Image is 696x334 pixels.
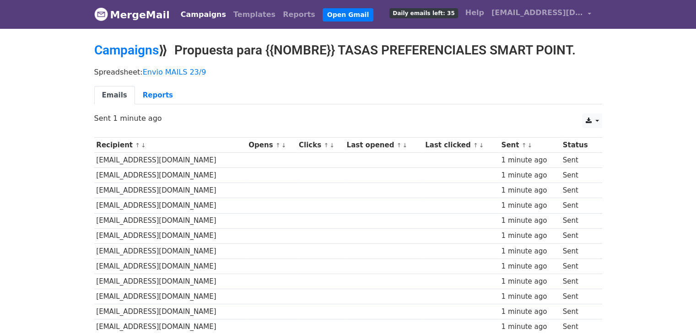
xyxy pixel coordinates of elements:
td: Sent [561,243,597,259]
td: Sent [561,183,597,198]
div: 1 minute ago [501,291,558,302]
a: Campaigns [94,43,159,58]
div: Widget de chat [650,290,696,334]
td: [EMAIL_ADDRESS][DOMAIN_NAME] [94,153,247,168]
td: Sent [561,274,597,289]
td: Sent [561,259,597,274]
a: ↑ [473,142,478,149]
a: ↓ [281,142,286,149]
a: Reports [135,86,181,105]
th: Recipient [94,138,247,153]
th: Clicks [297,138,345,153]
div: 1 minute ago [501,246,558,257]
div: 1 minute ago [501,276,558,287]
a: Daily emails left: 35 [386,4,461,22]
td: [EMAIL_ADDRESS][DOMAIN_NAME] [94,183,247,198]
div: 1 minute ago [501,170,558,181]
p: Sent 1 minute ago [94,113,602,123]
div: 1 minute ago [501,155,558,166]
img: MergeMail logo [94,7,108,21]
a: ↓ [402,142,407,149]
td: [EMAIL_ADDRESS][DOMAIN_NAME] [94,259,247,274]
td: [EMAIL_ADDRESS][DOMAIN_NAME] [94,198,247,213]
h2: ⟫ Propuesta para {{NOMBRE}} TASAS PREFERENCIALES SMART POINT. [94,43,602,58]
th: Sent [499,138,561,153]
a: [EMAIL_ADDRESS][DOMAIN_NAME] [488,4,595,25]
span: Daily emails left: 35 [389,8,458,18]
div: 1 minute ago [501,322,558,332]
p: Spreadsheet: [94,67,602,77]
div: 1 minute ago [501,261,558,272]
th: Opens [247,138,297,153]
div: 1 minute ago [501,200,558,211]
a: ↑ [522,142,527,149]
td: [EMAIL_ADDRESS][DOMAIN_NAME] [94,228,247,243]
iframe: Chat Widget [650,290,696,334]
a: Emails [94,86,135,105]
a: ↓ [329,142,335,149]
th: Last opened [345,138,423,153]
a: ↑ [135,142,140,149]
span: [EMAIL_ADDRESS][DOMAIN_NAME] [491,7,583,18]
div: 1 minute ago [501,215,558,226]
td: [EMAIL_ADDRESS][DOMAIN_NAME] [94,289,247,304]
td: [EMAIL_ADDRESS][DOMAIN_NAME] [94,213,247,228]
td: Sent [561,304,597,319]
td: Sent [561,153,597,168]
a: Campaigns [177,5,230,24]
td: Sent [561,228,597,243]
td: [EMAIL_ADDRESS][DOMAIN_NAME] [94,243,247,259]
th: Last clicked [423,138,499,153]
div: 1 minute ago [501,185,558,196]
a: Templates [230,5,279,24]
a: Open Gmail [323,8,373,22]
a: ↑ [397,142,402,149]
a: ↓ [527,142,532,149]
a: Envio MAILS 23/9 [143,68,206,76]
td: [EMAIL_ADDRESS][DOMAIN_NAME] [94,304,247,319]
td: [EMAIL_ADDRESS][DOMAIN_NAME] [94,274,247,289]
a: ↑ [275,142,281,149]
div: 1 minute ago [501,231,558,241]
th: Status [561,138,597,153]
a: Help [462,4,488,22]
td: Sent [561,289,597,304]
td: Sent [561,168,597,183]
td: [EMAIL_ADDRESS][DOMAIN_NAME] [94,168,247,183]
a: ↓ [479,142,484,149]
td: Sent [561,198,597,213]
td: Sent [561,213,597,228]
a: ↓ [141,142,146,149]
a: ↑ [324,142,329,149]
div: 1 minute ago [501,307,558,317]
a: MergeMail [94,5,170,24]
a: Reports [279,5,319,24]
